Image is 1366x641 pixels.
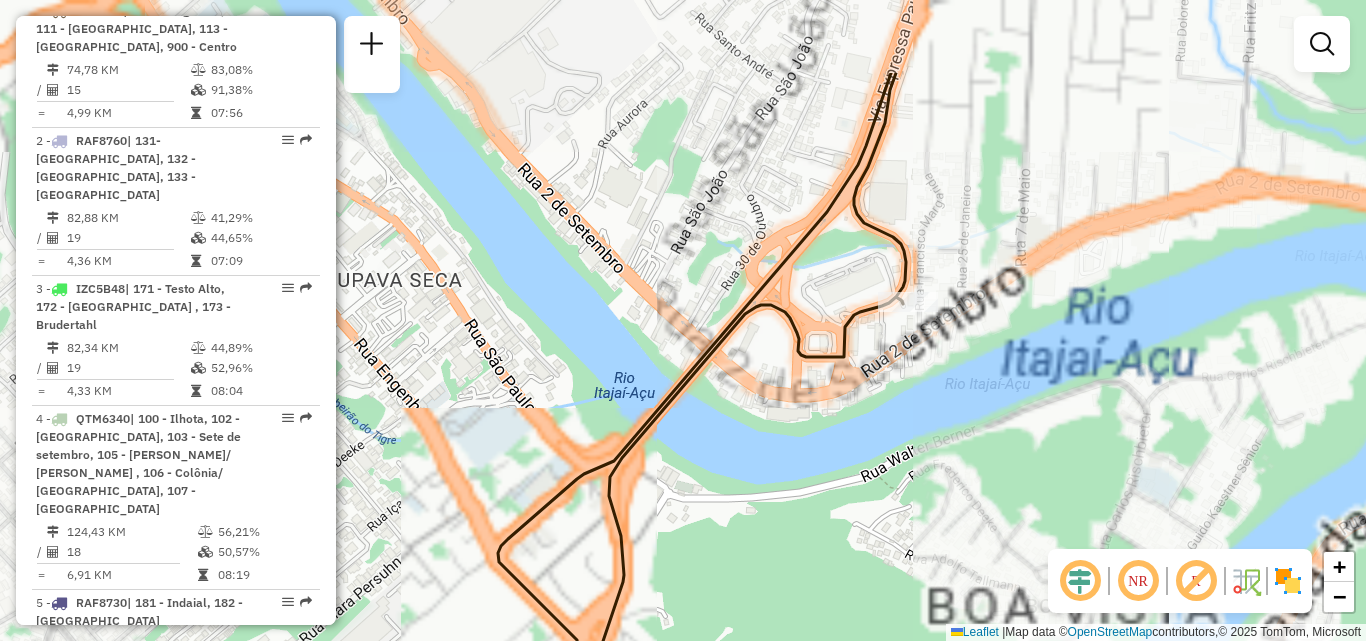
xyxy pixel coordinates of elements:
[210,228,311,248] td: 44,65%
[1068,625,1153,639] a: OpenStreetMap
[36,411,241,516] span: | 100 - Ilhota, 102 - [GEOGRAPHIC_DATA], 103 - Sete de setembro, 105 - [PERSON_NAME]/ [PERSON_NAM...
[191,232,206,244] i: % de utilização da cubagem
[210,251,311,271] td: 07:09
[217,542,312,562] td: 50,57%
[66,358,190,378] td: 19
[47,546,59,558] i: Total de Atividades
[210,103,311,123] td: 07:56
[1324,552,1354,582] a: Zoom in
[76,281,125,296] span: IZC5B48
[76,133,127,148] span: RAF8760
[66,251,190,271] td: 4,36 KM
[36,103,46,123] td: =
[66,80,190,100] td: 15
[36,411,241,516] span: 4 -
[36,542,46,562] td: /
[66,338,190,358] td: 82,34 KM
[191,107,201,119] i: Tempo total em rota
[66,565,197,585] td: 6,91 KM
[36,3,237,54] span: 1 -
[198,526,213,538] i: % de utilização do peso
[66,381,190,401] td: 4,33 KM
[210,80,311,100] td: 91,38%
[191,362,206,374] i: % de utilização da cubagem
[47,362,59,374] i: Total de Atividades
[47,212,59,224] i: Distância Total
[36,228,46,248] td: /
[66,522,197,542] td: 124,43 KM
[47,84,59,96] i: Total de Atividades
[191,84,206,96] i: % de utilização da cubagem
[1333,554,1346,579] span: +
[210,208,311,228] td: 41,29%
[36,251,46,271] td: =
[282,596,294,608] em: Opções
[1002,625,1005,639] span: |
[198,569,208,581] i: Tempo total em rota
[951,625,999,639] a: Leaflet
[1302,24,1342,64] a: Exibir filtros
[1172,557,1220,605] span: Exibir rótulo
[217,522,312,542] td: 56,21%
[191,342,206,354] i: % de utilização do peso
[191,385,201,397] i: Tempo total em rota
[300,596,312,608] em: Rota exportada
[352,24,392,69] a: Nova sessão e pesquisa
[36,281,231,332] span: | 171 - Testo Alto, 172 - [GEOGRAPHIC_DATA] , 173 - Brudertahl
[210,381,311,401] td: 08:04
[300,134,312,146] em: Rota exportada
[191,255,201,267] i: Tempo total em rota
[36,3,237,54] span: | 110 - Progresso, 111 - [GEOGRAPHIC_DATA], 113 - [GEOGRAPHIC_DATA], 900 - Centro
[47,342,59,354] i: Distância Total
[282,134,294,146] em: Opções
[36,358,46,378] td: /
[47,232,59,244] i: Total de Atividades
[300,412,312,424] em: Rota exportada
[1230,565,1262,597] img: Fluxo de ruas
[76,595,127,610] span: RAF8730
[300,282,312,294] em: Rota exportada
[210,358,311,378] td: 52,96%
[36,595,243,628] span: 5 -
[36,133,196,202] span: | 131- [GEOGRAPHIC_DATA], 132 - [GEOGRAPHIC_DATA], 133 - [GEOGRAPHIC_DATA]
[76,3,123,18] span: RLI8J67
[66,228,190,248] td: 19
[36,133,196,202] span: 2 -
[66,208,190,228] td: 82,88 KM
[47,526,59,538] i: Distância Total
[191,212,206,224] i: % de utilização do peso
[36,595,243,628] span: | 181 - Indaial, 182 - [GEOGRAPHIC_DATA]
[36,80,46,100] td: /
[66,542,197,562] td: 18
[282,412,294,424] em: Opções
[36,381,46,401] td: =
[210,338,311,358] td: 44,89%
[1272,565,1304,597] img: Exibir/Ocultar setores
[1333,584,1346,609] span: −
[210,60,311,80] td: 83,08%
[1114,557,1162,605] span: Ocultar NR
[217,565,312,585] td: 08:19
[76,411,130,426] span: QTM6340
[66,103,190,123] td: 4,99 KM
[47,64,59,76] i: Distância Total
[191,64,206,76] i: % de utilização do peso
[946,624,1366,641] div: Map data © contributors,© 2025 TomTom, Microsoft
[1056,557,1104,605] span: Ocultar deslocamento
[282,282,294,294] em: Opções
[36,565,46,585] td: =
[66,60,190,80] td: 74,78 KM
[36,281,231,332] span: 3 -
[198,546,213,558] i: % de utilização da cubagem
[1324,582,1354,612] a: Zoom out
